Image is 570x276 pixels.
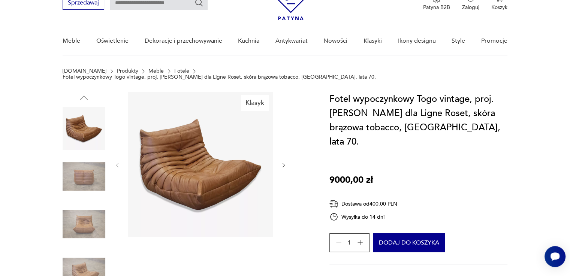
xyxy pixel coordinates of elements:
a: Style [452,27,465,55]
span: 1 [348,240,351,245]
a: [DOMAIN_NAME] [63,68,106,74]
a: Ikony designu [398,27,435,55]
a: Oświetlenie [96,27,129,55]
img: Ikona dostawy [329,199,338,209]
a: Meble [63,27,80,55]
a: Promocje [481,27,507,55]
img: Zdjęcie produktu Fotel wypoczynkowy Togo vintage, proj. M. Ducaroy dla Ligne Roset, skóra brązowa... [63,203,105,245]
a: Fotele [174,68,189,74]
a: Kuchnia [238,27,259,55]
a: Klasyki [364,27,382,55]
a: Dekoracje i przechowywanie [144,27,222,55]
p: Fotel wypoczynkowy Togo vintage, proj. [PERSON_NAME] dla Ligne Roset, skóra brązowa tobacco, [GEO... [63,74,376,80]
div: Klasyk [241,95,269,111]
h1: Fotel wypoczynkowy Togo vintage, proj. [PERSON_NAME] dla Ligne Roset, skóra brązowa tobacco, [GEO... [329,92,507,149]
p: Zaloguj [462,4,479,11]
button: Dodaj do koszyka [373,233,445,252]
img: Zdjęcie produktu Fotel wypoczynkowy Togo vintage, proj. M. Ducaroy dla Ligne Roset, skóra brązowa... [128,92,273,237]
iframe: Smartsupp widget button [545,246,566,267]
a: Sprzedawaj [63,1,104,6]
p: Patyna B2B [423,4,450,11]
div: Wysyłka do 14 dni [329,212,397,221]
p: 9000,00 zł [329,173,373,187]
a: Meble [148,68,164,74]
p: Koszyk [491,4,507,11]
a: Produkty [117,68,138,74]
div: Dostawa od 400,00 PLN [329,199,397,209]
img: Zdjęcie produktu Fotel wypoczynkowy Togo vintage, proj. M. Ducaroy dla Ligne Roset, skóra brązowa... [63,155,105,198]
a: Antykwariat [275,27,308,55]
img: Zdjęcie produktu Fotel wypoczynkowy Togo vintage, proj. M. Ducaroy dla Ligne Roset, skóra brązowa... [63,107,105,150]
a: Nowości [323,27,347,55]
